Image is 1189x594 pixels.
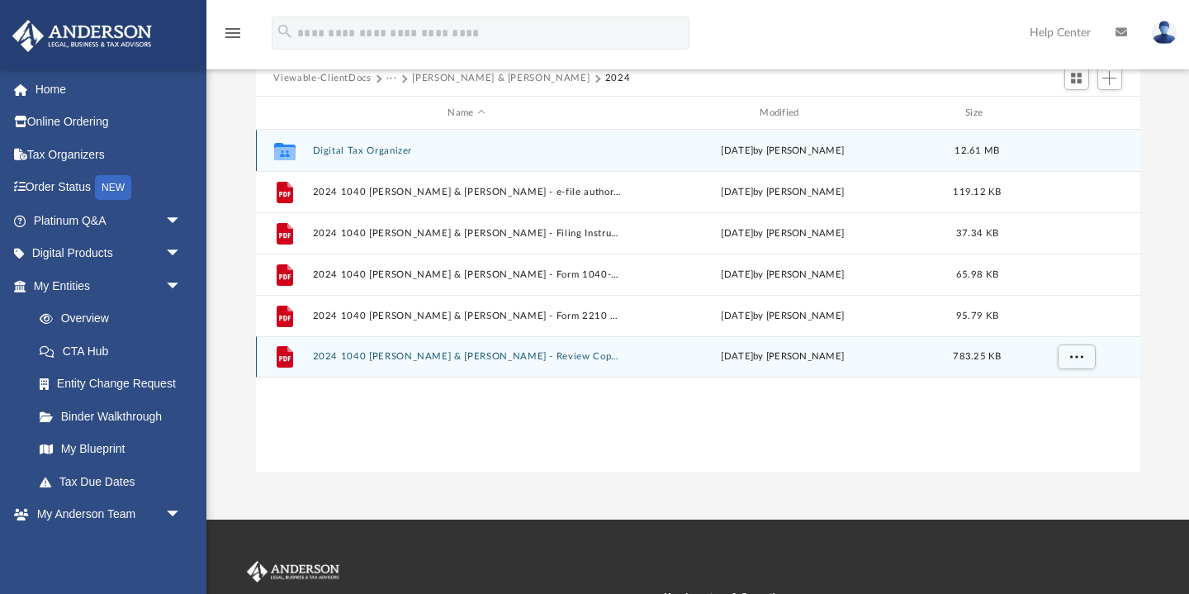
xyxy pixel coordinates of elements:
[953,188,1001,197] span: 119.12 KB
[628,309,937,324] div: [DATE] by [PERSON_NAME]
[244,561,343,582] img: Anderson Advisors Platinum Portal
[165,269,198,303] span: arrow_drop_down
[955,270,997,279] span: 65.98 KB
[1097,67,1122,90] button: Add
[312,187,621,197] button: 2024 1040 [PERSON_NAME] & [PERSON_NAME] - e-file authorization - please sign.pdf
[953,352,1001,361] span: 783.25 KB
[223,23,243,43] i: menu
[311,106,620,121] div: Name
[276,22,294,40] i: search
[256,130,1140,473] div: grid
[12,73,206,106] a: Home
[95,175,131,200] div: NEW
[955,146,999,155] span: 12.61 MB
[263,106,304,121] div: id
[12,138,206,171] a: Tax Organizers
[628,106,936,121] div: Modified
[12,269,206,302] a: My Entitiesarrow_drop_down
[23,465,206,498] a: Tax Due Dates
[165,204,198,238] span: arrow_drop_down
[12,237,206,270] a: Digital Productsarrow_drop_down
[273,71,371,86] button: Viewable-ClientDocs
[12,106,206,139] a: Online Ordering
[412,71,590,86] button: [PERSON_NAME] & [PERSON_NAME]
[12,498,198,531] a: My Anderson Teamarrow_drop_down
[12,171,206,205] a: Order StatusNEW
[628,226,937,241] div: [DATE] by [PERSON_NAME]
[312,311,621,321] button: 2024 1040 [PERSON_NAME] & [PERSON_NAME] - Form 2210 Underpayment of Estimated Tax Voucher.pdf
[628,144,937,159] div: [DATE] by [PERSON_NAME]
[23,335,206,368] a: CTA Hub
[165,237,198,271] span: arrow_drop_down
[312,228,621,239] button: 2024 1040 [PERSON_NAME] & [PERSON_NAME] - Filing Instructions.pdf
[223,31,243,43] a: menu
[312,145,621,156] button: Digital Tax Organizer
[312,352,621,363] button: 2024 1040 [PERSON_NAME] & [PERSON_NAME] - Review Copy.pdf
[7,20,157,52] img: Anderson Advisors Platinum Portal
[386,71,397,86] button: ···
[944,106,1010,121] div: Size
[1064,67,1089,90] button: Switch to Grid View
[23,400,206,433] a: Binder Walkthrough
[1017,106,1133,121] div: id
[23,530,190,563] a: My Anderson Team
[955,311,997,321] span: 95.79 KB
[23,302,206,335] a: Overview
[12,204,206,237] a: Platinum Q&Aarrow_drop_down
[23,433,198,466] a: My Blueprint
[312,269,621,280] button: 2024 1040 [PERSON_NAME] & [PERSON_NAME] - Form 1040-V Payment Voucher.pdf
[1152,21,1177,45] img: User Pic
[23,368,206,401] a: Entity Change Request
[628,268,937,283] div: [DATE] by [PERSON_NAME]
[605,71,631,86] button: 2024
[955,229,997,238] span: 37.34 KB
[165,498,198,532] span: arrow_drop_down
[628,185,937,200] div: [DATE] by [PERSON_NAME]
[628,349,937,364] div: [DATE] by [PERSON_NAME]
[1057,345,1095,369] button: More options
